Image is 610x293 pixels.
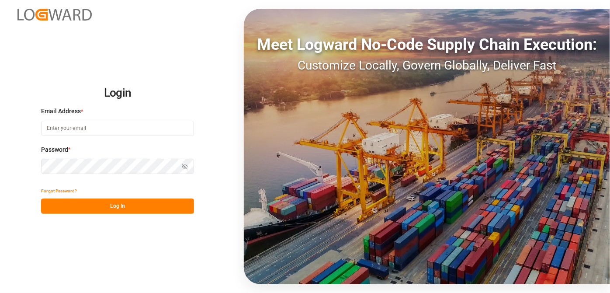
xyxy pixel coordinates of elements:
[41,183,77,199] button: Forgot Password?
[41,79,194,107] h2: Login
[41,107,81,116] span: Email Address
[17,9,92,21] img: Logward_new_orange.png
[244,56,610,75] div: Customize Locally, Govern Globally, Deliver Fast
[41,121,194,136] input: Enter your email
[41,199,194,214] button: Log In
[244,33,610,56] div: Meet Logward No-Code Supply Chain Execution:
[41,145,68,154] span: Password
